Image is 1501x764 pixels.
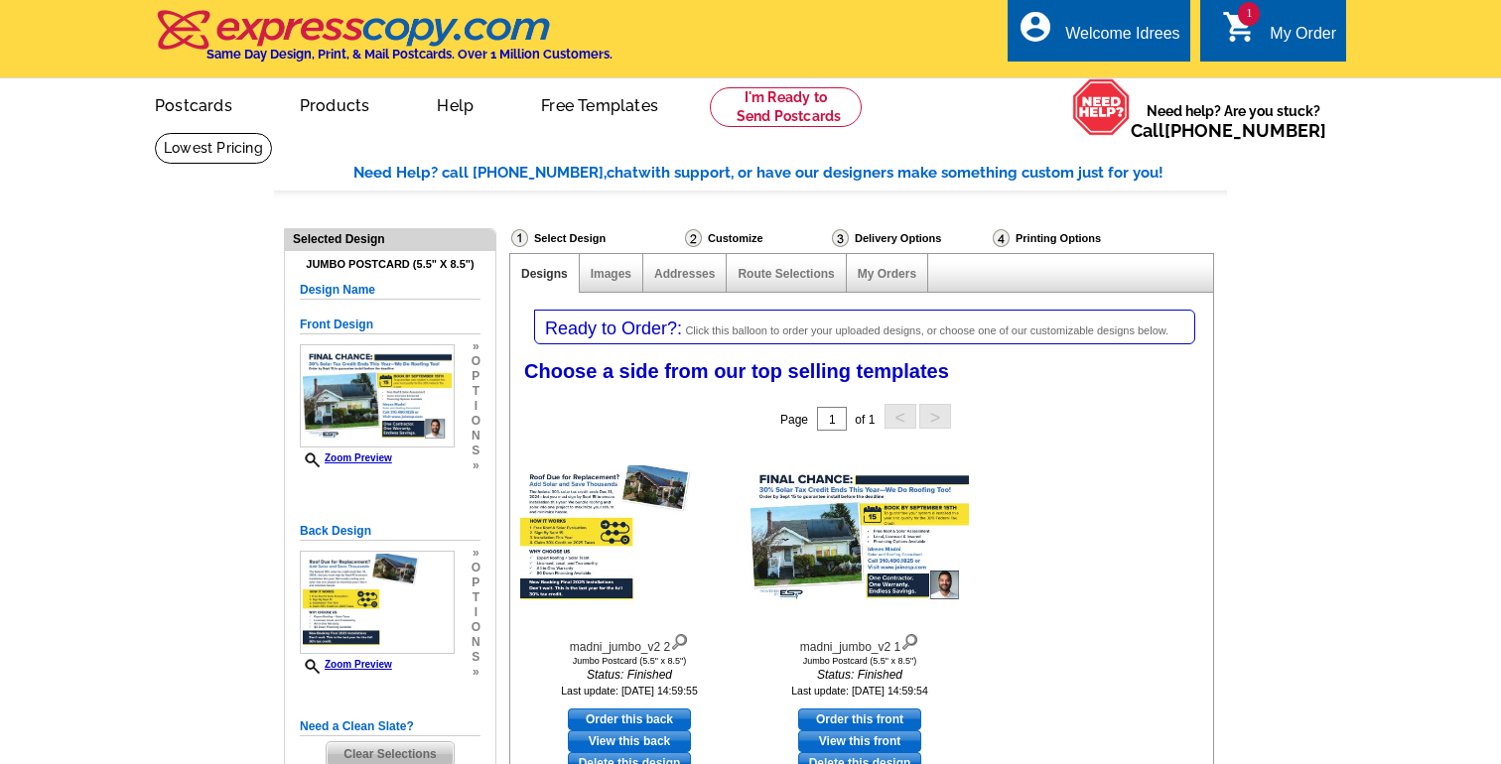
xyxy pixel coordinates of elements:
[1131,120,1326,141] span: Call
[591,267,631,281] a: Images
[545,318,682,338] span: Ready to Order?:
[1131,101,1336,141] span: Need help? Are you stuck?
[670,629,689,651] img: view design details
[1164,120,1326,141] a: [PHONE_NUMBER]
[511,229,528,247] img: Select Design
[919,404,951,429] button: >
[685,324,1168,336] span: Click this balloon to order your uploaded designs, or choose one of our customizable designs below.
[654,267,715,281] a: Addresses
[300,522,480,541] h5: Back Design
[830,228,991,253] div: Delivery Options
[750,656,969,666] div: Jumbo Postcard (5.5" x 8.5")
[683,228,830,248] div: Customize
[798,730,921,752] a: View this front
[993,229,1010,247] img: Printing Options & Summary
[472,458,480,473] span: »
[607,164,638,182] span: chat
[206,47,613,62] h4: Same Day Design, Print, & Mail Postcards. Over 1 Million Customers.
[520,465,739,608] img: madni_jumbo_v2 2
[472,399,480,414] span: i
[750,666,969,684] i: Status: Finished
[472,369,480,384] span: p
[1222,701,1501,764] iframe: LiveChat chat widget
[300,452,392,463] a: Zoom Preview
[300,258,480,271] h4: Jumbo Postcard (5.5" x 8.5")
[520,666,739,684] i: Status: Finished
[300,316,480,334] h5: Front Design
[405,80,505,127] a: Help
[520,656,739,666] div: Jumbo Postcard (5.5" x 8.5")
[472,590,480,605] span: t
[1065,25,1179,53] div: Welcome Idrees
[520,629,739,656] div: madni_jumbo_v2 2
[1018,9,1053,45] i: account_circle
[268,80,402,127] a: Products
[472,414,480,429] span: o
[855,413,875,427] span: of 1
[1238,2,1260,26] span: 1
[472,665,480,680] span: »
[300,717,480,736] h5: Need a Clean Slate?
[561,685,698,697] small: Last update: [DATE] 14:59:55
[780,413,808,427] span: Page
[472,620,480,635] span: o
[155,24,613,62] a: Same Day Design, Print, & Mail Postcards. Over 1 Million Customers.
[1270,25,1336,53] div: My Order
[300,551,455,654] img: small-thumb.jpg
[791,685,928,697] small: Last update: [DATE] 14:59:54
[300,659,392,670] a: Zoom Preview
[858,267,916,281] a: My Orders
[900,629,919,651] img: view design details
[1222,22,1336,47] a: 1 shopping_cart My Order
[472,635,480,650] span: n
[472,561,480,575] span: o
[472,650,480,665] span: s
[300,344,455,447] img: small-thumb.jpg
[568,730,691,752] a: View this back
[509,80,690,127] a: Free Templates
[798,708,921,730] a: use this design
[509,228,683,253] div: Select Design
[521,267,568,281] a: Designs
[472,354,480,369] span: o
[472,546,480,561] span: »
[738,267,834,281] a: Route Selections
[123,80,264,127] a: Postcards
[472,384,480,399] span: t
[524,360,949,382] span: Choose a side from our top selling templates
[885,404,916,429] button: <
[472,429,480,444] span: n
[685,229,702,247] img: Customize
[1072,78,1131,136] img: help
[832,229,849,247] img: Delivery Options
[353,162,1227,185] div: Need Help? call [PHONE_NUMBER], with support, or have our designers make something custom just fo...
[300,281,480,300] h5: Design Name
[472,575,480,590] span: p
[472,339,480,354] span: »
[568,708,691,730] a: use this design
[285,229,495,248] div: Selected Design
[1222,9,1258,45] i: shopping_cart
[991,228,1167,253] div: Printing Options
[750,465,969,608] img: madni_jumbo_v2 1
[472,444,480,458] span: s
[472,605,480,620] span: i
[750,629,969,656] div: madni_jumbo_v2 1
